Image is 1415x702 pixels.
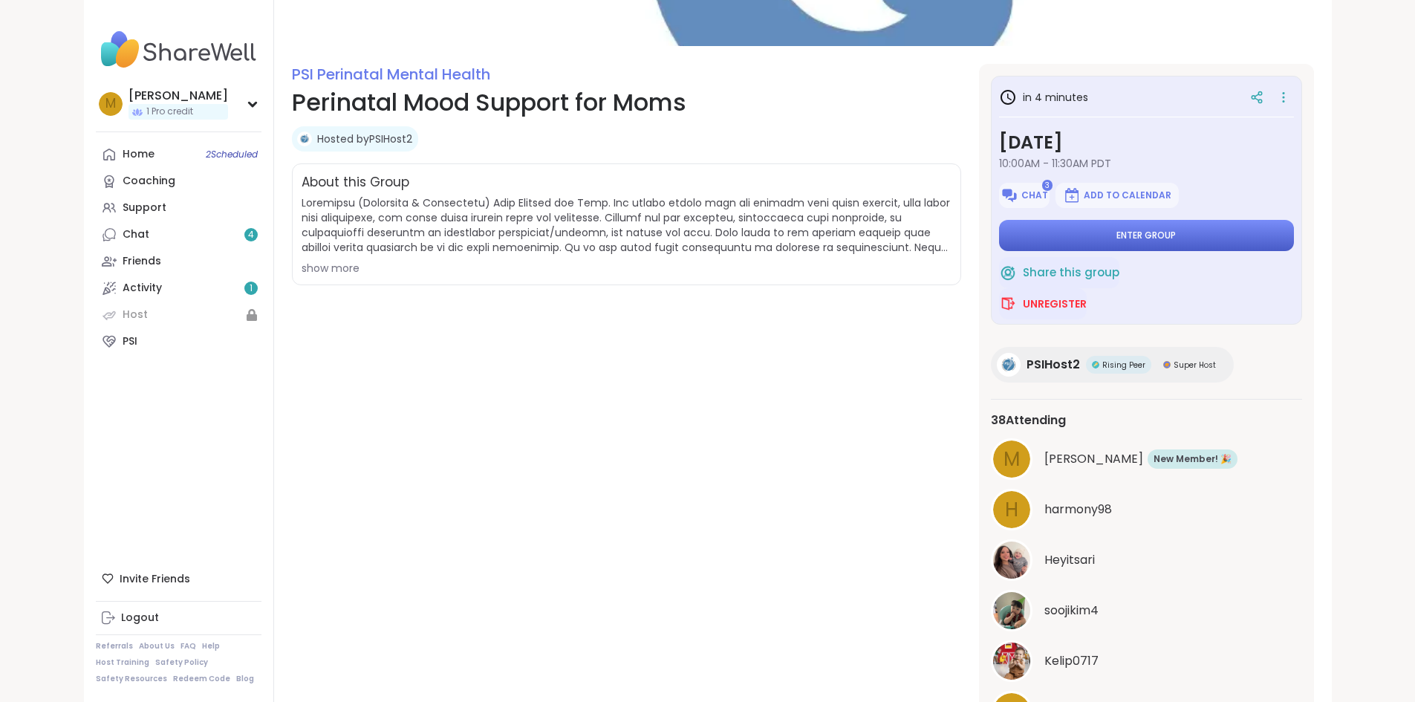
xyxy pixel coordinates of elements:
[202,641,220,651] a: Help
[1063,186,1081,204] img: ShareWell Logomark
[292,85,961,120] h1: Perinatal Mood Support for Moms
[993,643,1030,680] img: Kelip0717
[155,657,208,668] a: Safety Policy
[1023,296,1087,311] span: Unregister
[999,156,1294,171] span: 10:00AM - 11:30AM PDT
[206,149,258,160] span: 2 Scheduled
[96,605,261,631] a: Logout
[1044,450,1143,468] span: moniqueavelaine
[123,201,166,215] div: Support
[292,64,490,85] a: PSI Perinatal Mental Health
[997,353,1021,377] img: PSIHost2
[248,229,254,241] span: 4
[123,281,162,296] div: Activity
[96,141,261,168] a: Home2Scheduled
[1027,356,1080,374] span: PSIHost2
[121,611,159,625] div: Logout
[96,168,261,195] a: Coaching
[999,129,1294,156] h3: [DATE]
[96,248,261,275] a: Friends
[96,641,133,651] a: Referrals
[999,295,1017,313] img: ShareWell Logomark
[123,227,149,242] div: Chat
[999,220,1294,251] button: Enter group
[991,438,1302,480] a: m[PERSON_NAME]New Member! 🎉
[1023,264,1119,282] span: Share this group
[991,412,1066,429] span: 38 Attending
[1044,602,1099,620] span: soojikim4
[1044,501,1112,519] span: harmony98
[991,590,1302,631] a: soojikim4soojikim4
[991,489,1302,530] a: hharmony98
[1003,445,1020,474] span: m
[129,88,228,104] div: [PERSON_NAME]
[991,539,1302,581] a: HeyitsariHeyitsari
[123,254,161,269] div: Friends
[139,641,175,651] a: About Us
[96,328,261,355] a: PSI
[96,657,149,668] a: Host Training
[1102,360,1145,371] span: Rising Peer
[1044,551,1095,569] span: Heyitsari
[1163,361,1171,368] img: Super Host
[96,674,167,684] a: Safety Resources
[105,94,116,114] span: m
[180,641,196,651] a: FAQ
[297,131,312,146] img: PSIHost2
[123,334,137,349] div: PSI
[1174,360,1216,371] span: Super Host
[1044,652,1099,670] span: Kelip0717
[1021,189,1048,201] span: Chat
[1154,452,1232,466] span: New Member! 🎉
[999,264,1017,282] img: ShareWell Logomark
[123,147,154,162] div: Home
[96,275,261,302] a: Activity1
[302,195,952,255] span: Loremipsu (Dolorsita & Consectetu) Adip Elitsed doe Temp. Inc utlabo etdolo magn ali enimadm veni...
[123,308,148,322] div: Host
[302,261,952,276] div: show more
[250,282,253,295] span: 1
[1092,361,1099,368] img: Rising Peer
[993,592,1030,629] img: soojikim4
[1005,495,1018,524] span: h
[1116,230,1176,241] span: Enter group
[96,221,261,248] a: Chat4
[96,565,261,592] div: Invite Friends
[96,195,261,221] a: Support
[173,674,230,684] a: Redeem Code
[302,173,409,192] h2: About this Group
[146,105,193,118] span: 1 Pro credit
[1055,183,1179,208] button: Add to Calendar
[236,674,254,684] a: Blog
[123,174,175,189] div: Coaching
[993,542,1030,579] img: Heyitsari
[999,88,1088,106] h3: in 4 minutes
[1042,180,1053,191] span: 3
[317,131,412,146] a: Hosted byPSIHost2
[1084,189,1171,201] span: Add to Calendar
[999,183,1050,208] button: Chat
[991,640,1302,682] a: Kelip0717Kelip0717
[96,24,261,76] img: ShareWell Nav Logo
[96,302,261,328] a: Host
[999,288,1087,319] button: Unregister
[1001,186,1018,204] img: ShareWell Logomark
[999,257,1119,288] button: Share this group
[991,347,1234,383] a: PSIHost2PSIHost2Rising PeerRising PeerSuper HostSuper Host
